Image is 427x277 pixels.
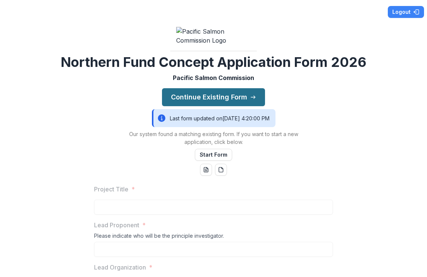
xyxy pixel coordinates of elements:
button: Start Form [195,149,232,161]
h2: Northern Fund Concept Application Form 2026 [61,54,367,70]
p: Pacific Salmon Commission [173,73,254,82]
button: Logout [388,6,424,18]
div: Last form updated on [DATE] 4:20:00 PM [152,109,275,127]
p: Lead Organization [94,263,146,272]
button: Continue Existing Form [162,88,265,106]
img: Pacific Salmon Commission Logo [176,27,251,45]
p: Lead Proponent [94,221,139,230]
div: Please indicate who will be the principle investigator. [94,233,333,242]
button: word-download [200,164,212,176]
p: Our system found a matching existing form. If you want to start a new application, click below. [120,130,307,146]
button: pdf-download [215,164,227,176]
p: Project Title [94,185,128,194]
